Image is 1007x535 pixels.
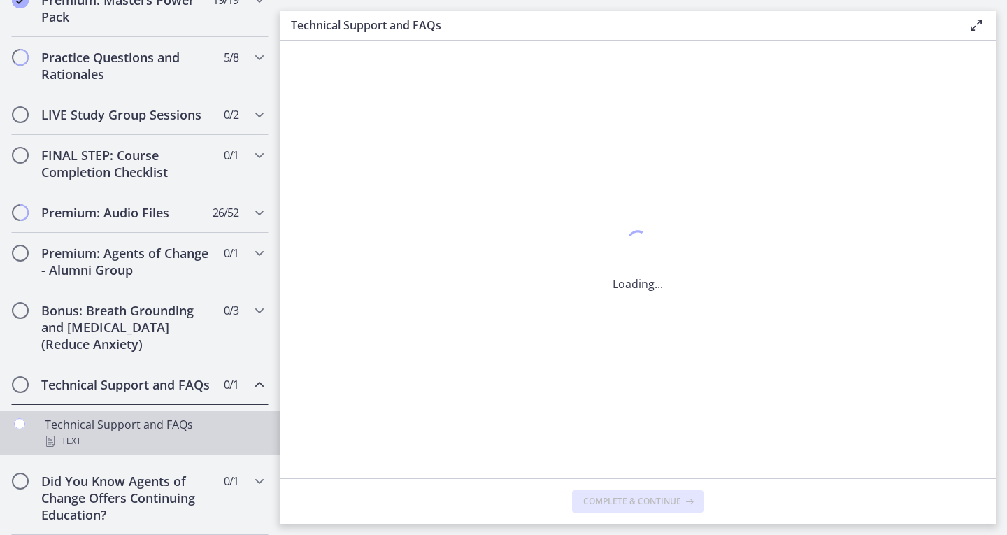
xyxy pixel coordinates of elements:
[224,473,238,490] span: 0 / 1
[224,245,238,262] span: 0 / 1
[224,49,238,66] span: 5 / 8
[583,496,681,507] span: Complete & continue
[224,147,238,164] span: 0 / 1
[41,147,212,180] h2: FINAL STEP: Course Completion Checklist
[41,302,212,352] h2: Bonus: Breath Grounding and [MEDICAL_DATA] (Reduce Anxiety)
[41,49,212,83] h2: Practice Questions and Rationales
[41,473,212,523] h2: Did You Know Agents of Change Offers Continuing Education?
[213,204,238,221] span: 26 / 52
[41,106,212,123] h2: LIVE Study Group Sessions
[224,302,238,319] span: 0 / 3
[41,245,212,278] h2: Premium: Agents of Change - Alumni Group
[41,204,212,221] h2: Premium: Audio Files
[613,227,663,259] div: 1
[613,276,663,292] p: Loading...
[41,376,212,393] h2: Technical Support and FAQs
[224,376,238,393] span: 0 / 1
[572,490,704,513] button: Complete & continue
[291,17,945,34] h3: Technical Support and FAQs
[45,433,263,450] div: Text
[224,106,238,123] span: 0 / 2
[45,416,263,450] div: Technical Support and FAQs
